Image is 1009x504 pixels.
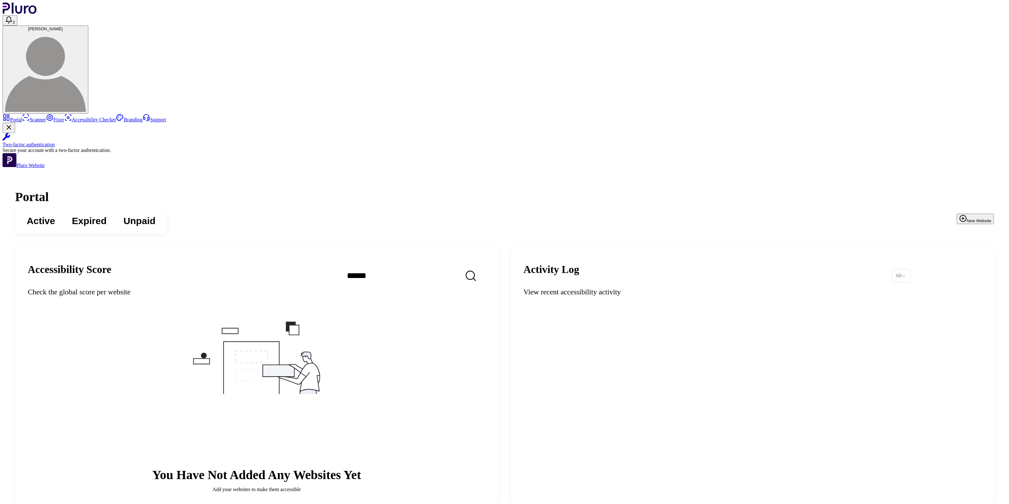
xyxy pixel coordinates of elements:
[3,26,88,114] button: [PERSON_NAME]Eran Shatzman
[72,215,107,227] span: Expired
[957,214,994,224] button: New Website
[28,263,330,276] h2: Accessibility Score
[63,211,115,230] button: Expired
[27,215,55,227] span: Active
[3,133,1006,148] a: Two-factor authentication
[3,117,22,122] a: Portal
[3,142,1006,148] div: Two-factor authentication
[3,148,1006,153] div: Secure your account with a two-factor authentication.
[523,263,884,276] h2: Activity Log
[15,189,994,204] h1: Portal
[64,117,116,122] a: Accessibility Checker
[115,211,164,230] button: Unpaid
[3,9,37,15] a: Logo
[28,287,330,297] div: Check the global score per website
[3,15,17,26] button: Open notifications, you have 2 new notifications
[152,467,361,483] h2: You have not added any websites yet
[22,117,46,122] a: Scanner
[3,123,15,133] button: Close Two-factor authentication notification
[18,211,63,230] button: Active
[123,215,155,227] span: Unpaid
[190,318,323,394] img: Placeholder image
[13,20,15,25] span: 2
[523,287,884,297] div: View recent accessibility activity
[116,117,143,122] a: Branding
[5,31,86,112] img: Eran Shatzman
[46,117,64,122] a: Fixer
[3,114,1006,168] aside: Sidebar menu
[143,117,166,122] a: Support
[3,163,45,168] a: Open Pluro Website
[28,26,63,31] span: [PERSON_NAME]
[892,269,911,283] div: Set sorting
[338,265,519,287] input: Search
[213,487,301,492] div: Add your websites to make them accessible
